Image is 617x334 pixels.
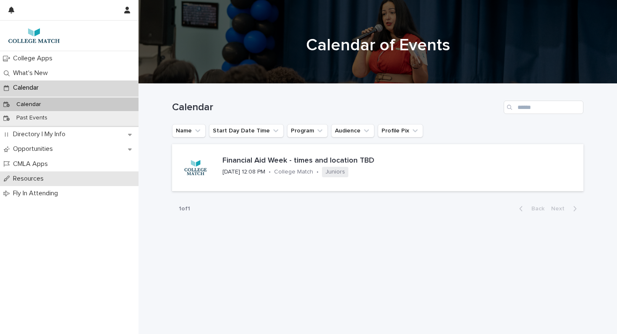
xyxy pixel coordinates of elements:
[7,27,61,44] img: 7lzNxMuQ9KqU1pwTAr0j
[269,168,271,176] p: •
[10,84,45,92] p: Calendar
[10,69,55,77] p: What's New
[10,54,59,62] p: College Apps
[10,189,65,197] p: Fly In Attending
[172,101,500,114] h1: Calendar
[551,206,570,212] span: Next
[10,145,60,153] p: Opportunities
[504,101,583,114] input: Search
[10,101,48,108] p: Calendar
[209,124,284,137] button: Start Day Date Time
[548,205,583,212] button: Next
[172,199,197,219] p: 1 of 1
[222,168,265,176] p: [DATE] 12:08 PM
[10,160,55,168] p: CMLA Apps
[10,130,72,138] p: Directory | My Info
[512,205,548,212] button: Back
[10,175,50,183] p: Resources
[274,168,313,176] p: College Match
[287,124,328,137] button: Program
[10,114,54,122] p: Past Events
[378,124,423,137] button: Profile Pix
[222,156,502,166] p: Financial Aid Week - times and location TBD
[322,167,348,177] span: Juniors
[331,124,374,137] button: Audience
[172,35,583,55] h1: Calendar of Events
[172,124,206,137] button: Name
[316,168,319,176] p: •
[172,144,583,192] a: Financial Aid Week - times and location TBD[DATE] 12:08 PM•College Match•Juniors
[526,206,544,212] span: Back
